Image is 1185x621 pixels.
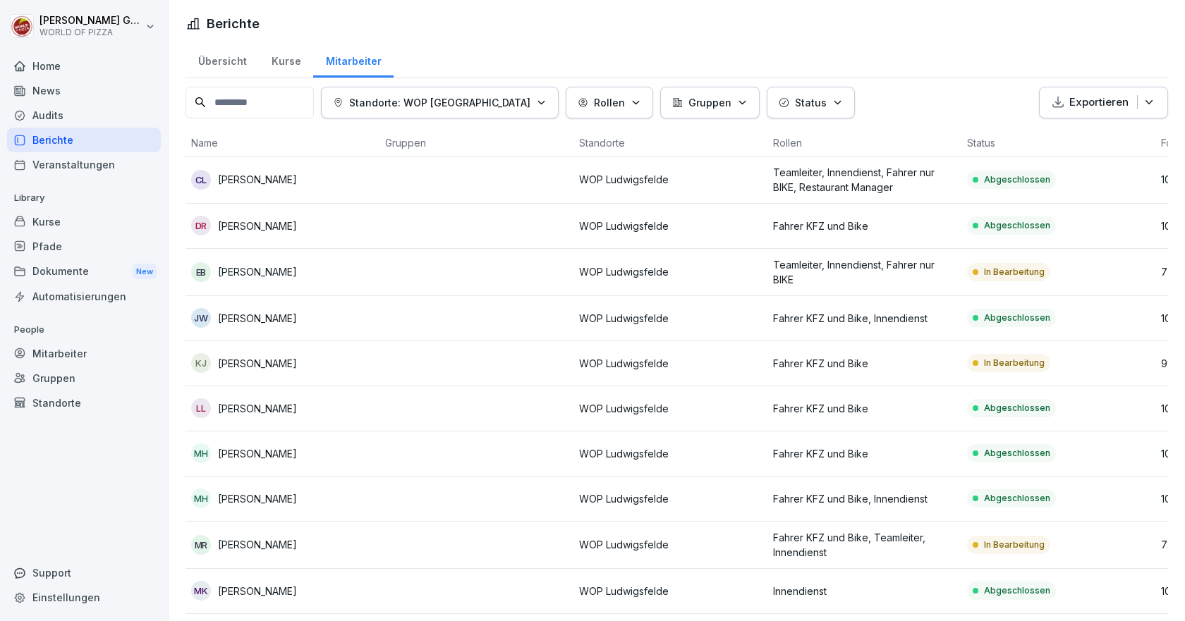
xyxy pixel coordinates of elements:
p: Abgeschlossen [984,312,1050,324]
a: Automatisierungen [7,284,161,309]
button: Gruppen [660,87,760,118]
div: MK [191,581,211,601]
p: Abgeschlossen [984,219,1050,232]
p: People [7,319,161,341]
p: [PERSON_NAME] [218,446,297,461]
div: CL [191,170,211,190]
p: [PERSON_NAME] Goldmann [39,15,142,27]
p: Fahrer KFZ und Bike [773,356,956,371]
th: Gruppen [379,130,573,156]
div: New [133,264,157,280]
p: Exportieren [1069,94,1129,111]
p: [PERSON_NAME] [218,401,297,416]
button: Rollen [566,87,653,118]
p: [PERSON_NAME] [218,264,297,279]
p: In Bearbeitung [984,539,1045,551]
div: Dokumente [7,259,161,285]
a: Kurse [259,42,313,78]
p: WOP Ludwigsfelde [579,356,762,371]
a: Übersicht [186,42,259,78]
a: Mitarbeiter [7,341,161,366]
p: Abgeschlossen [984,447,1050,460]
p: Innendienst [773,584,956,598]
p: [PERSON_NAME] [218,491,297,506]
p: WOP Ludwigsfelde [579,446,762,461]
p: WOP Ludwigsfelde [579,264,762,279]
button: Standorte: WOP [GEOGRAPHIC_DATA] [321,87,559,118]
p: Abgeschlossen [984,402,1050,414]
p: [PERSON_NAME] [218,219,297,233]
p: Status [795,95,827,110]
a: Veranstaltungen [7,152,161,177]
p: Rollen [594,95,625,110]
p: Abgeschlossen [984,173,1050,186]
p: Teamleiter, Innendienst, Fahrer nur BIKE, Restaurant Manager [773,165,956,195]
div: MR [191,535,211,555]
a: Berichte [7,128,161,152]
p: [PERSON_NAME] [218,584,297,598]
a: DokumenteNew [7,259,161,285]
p: WOP Ludwigsfelde [579,584,762,598]
p: [PERSON_NAME] [218,311,297,326]
div: Support [7,560,161,585]
p: WOP Ludwigsfelde [579,491,762,506]
p: Fahrer KFZ und Bike, Innendienst [773,491,956,506]
p: In Bearbeitung [984,357,1045,369]
h1: Berichte [207,14,260,33]
p: Fahrer KFZ und Bike [773,401,956,416]
a: Kurse [7,209,161,234]
p: WOP Ludwigsfelde [579,219,762,233]
th: Name [186,130,379,156]
p: WORLD OF PIZZA [39,27,142,37]
p: [PERSON_NAME] [218,172,297,187]
p: WOP Ludwigsfelde [579,311,762,326]
th: Standorte [573,130,767,156]
button: Exportieren [1039,87,1168,118]
p: [PERSON_NAME] [218,356,297,371]
div: LL [191,398,211,418]
p: Fahrer KFZ und Bike [773,446,956,461]
div: MH [191,488,211,508]
div: JW [191,308,211,328]
button: Status [767,87,855,118]
th: Status [961,130,1155,156]
p: Abgeschlossen [984,492,1050,505]
div: MH [191,443,211,463]
div: Audits [7,103,161,128]
p: Standorte: WOP [GEOGRAPHIC_DATA] [349,95,530,110]
p: Fahrer KFZ und Bike, Teamleiter, Innendienst [773,530,956,560]
p: [PERSON_NAME] [218,537,297,552]
p: Fahrer KFZ und Bike [773,219,956,233]
p: WOP Ludwigsfelde [579,172,762,187]
a: Pfade [7,234,161,259]
p: Teamleiter, Innendienst, Fahrer nur BIKE [773,257,956,287]
a: Home [7,54,161,78]
a: Einstellungen [7,585,161,610]
p: Gruppen [688,95,731,110]
a: Mitarbeiter [313,42,394,78]
p: WOP Ludwigsfelde [579,401,762,416]
p: In Bearbeitung [984,266,1045,278]
div: DR [191,216,211,235]
div: KJ [191,353,211,373]
a: Standorte [7,391,161,415]
th: Rollen [767,130,961,156]
p: Abgeschlossen [984,584,1050,597]
div: EB [191,262,211,282]
p: WOP Ludwigsfelde [579,537,762,552]
a: Gruppen [7,366,161,391]
p: Library [7,187,161,209]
